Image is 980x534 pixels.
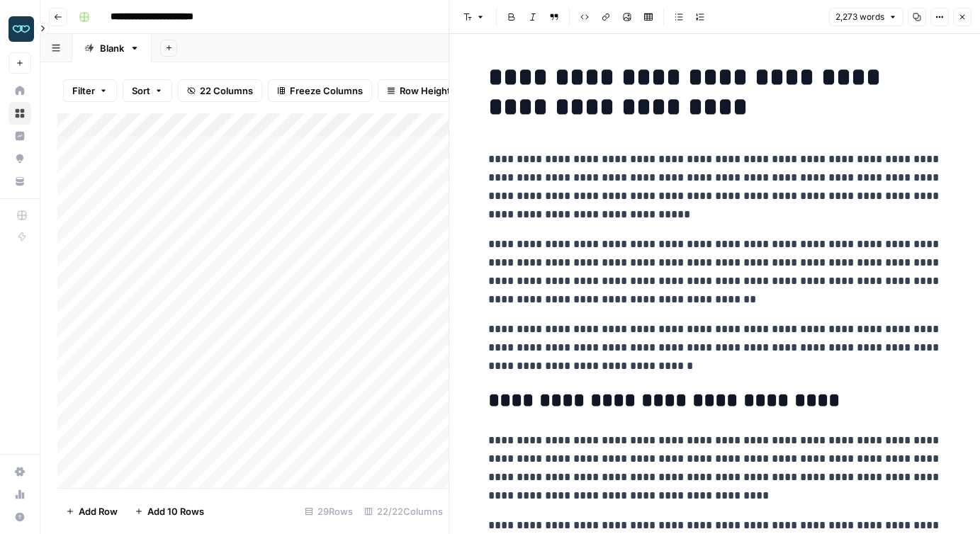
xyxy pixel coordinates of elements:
span: Add Row [79,504,118,518]
a: Your Data [9,170,31,193]
button: Add 10 Rows [126,500,213,523]
div: 22/22 Columns [359,500,449,523]
span: Sort [132,84,150,98]
button: Workspace: Zola Inc [9,11,31,47]
span: 22 Columns [200,84,253,98]
button: Sort [123,79,172,102]
a: Blank [72,34,152,62]
button: Freeze Columns [268,79,372,102]
button: Filter [63,79,117,102]
a: Opportunities [9,147,31,170]
div: 29 Rows [299,500,359,523]
img: Zola Inc Logo [9,16,34,42]
button: 22 Columns [178,79,262,102]
button: 2,273 words [829,8,903,26]
a: Browse [9,102,31,125]
button: Add Row [57,500,126,523]
span: Filter [72,84,95,98]
a: Home [9,79,31,102]
span: Add 10 Rows [147,504,204,518]
span: Row Height [400,84,451,98]
a: Insights [9,125,31,147]
button: Help + Support [9,506,31,528]
a: Usage [9,483,31,506]
span: 2,273 words [835,11,884,23]
button: Row Height [378,79,460,102]
span: Freeze Columns [290,84,363,98]
a: Settings [9,460,31,483]
div: Blank [100,41,124,55]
